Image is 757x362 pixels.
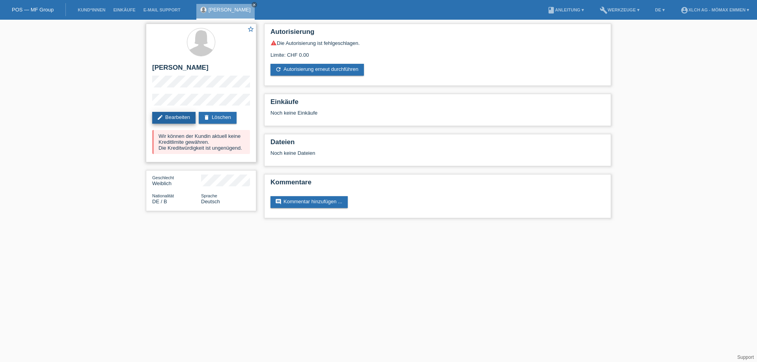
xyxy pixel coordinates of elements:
[199,112,237,124] a: deleteLöschen
[252,2,257,7] a: close
[270,46,605,58] div: Limite: CHF 0.00
[651,7,669,12] a: DE ▾
[270,28,605,40] h2: Autorisierung
[270,40,277,46] i: warning
[247,26,254,34] a: star_border
[270,40,605,46] div: Die Autorisierung ist fehlgeschlagen.
[275,66,282,72] i: refresh
[270,150,511,156] div: Noch keine Dateien
[252,3,256,7] i: close
[203,114,210,121] i: delete
[270,64,364,76] a: refreshAutorisierung erneut durchführen
[152,175,174,180] span: Geschlecht
[109,7,139,12] a: Einkäufe
[157,114,163,121] i: edit
[152,130,250,154] div: Wir können der Kundin aktuell keine Kreditlimite gewähren. Die Kreditwürdigkeit ist ungenügend.
[543,7,588,12] a: bookAnleitung ▾
[152,175,201,186] div: Weiblich
[270,110,605,122] div: Noch keine Einkäufe
[12,7,54,13] a: POS — MF Group
[152,112,196,124] a: editBearbeiten
[152,64,250,76] h2: [PERSON_NAME]
[275,199,282,205] i: comment
[270,138,605,150] h2: Dateien
[677,7,753,12] a: account_circleXLCH AG - Mömax Emmen ▾
[596,7,643,12] a: buildWerkzeuge ▾
[737,355,754,360] a: Support
[270,178,605,190] h2: Kommentare
[152,193,174,198] span: Nationalität
[209,7,251,13] a: [PERSON_NAME]
[140,7,185,12] a: E-Mail Support
[201,193,217,198] span: Sprache
[247,26,254,33] i: star_border
[600,6,608,14] i: build
[152,199,167,204] span: Deutschland / B / 01.08.2021
[681,6,688,14] i: account_circle
[547,6,555,14] i: book
[74,7,109,12] a: Kund*innen
[201,199,220,204] span: Deutsch
[270,196,348,208] a: commentKommentar hinzufügen ...
[270,98,605,110] h2: Einkäufe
